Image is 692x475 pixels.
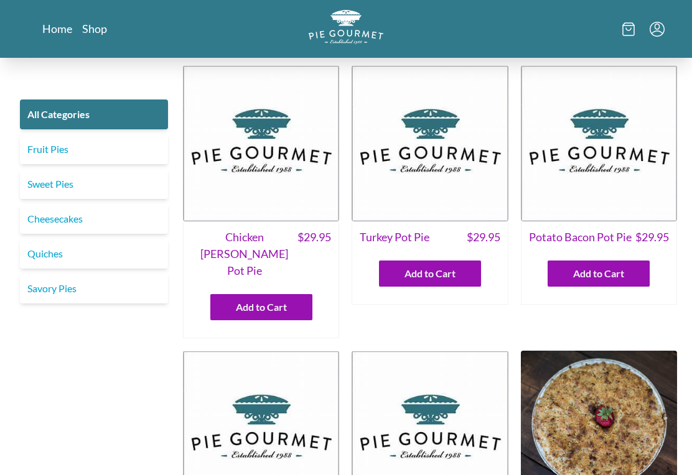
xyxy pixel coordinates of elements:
span: $ 29.95 [297,229,331,279]
button: Add to Cart [548,261,650,287]
button: Menu [650,22,665,37]
button: Add to Cart [210,294,312,320]
span: Add to Cart [573,266,624,281]
span: Turkey Pot Pie [360,229,429,246]
a: Home [42,21,72,36]
span: Add to Cart [404,266,456,281]
img: Turkey Pot Pie [352,65,508,221]
img: logo [309,10,383,44]
a: Quiches [20,239,168,269]
a: Logo [309,10,383,48]
span: Add to Cart [236,300,287,315]
a: Shop [82,21,107,36]
span: $ 29.95 [467,229,500,246]
a: Sweet Pies [20,169,168,199]
img: Potato Bacon Pot Pie [521,65,677,221]
img: Chicken Curry Pot Pie [183,65,339,221]
a: Cheesecakes [20,204,168,234]
button: Add to Cart [379,261,481,287]
a: Savory Pies [20,274,168,303]
span: Potato Bacon Pot Pie [529,229,632,246]
a: Fruit Pies [20,134,168,164]
span: $ 29.95 [635,229,669,246]
span: Chicken [PERSON_NAME] Pot Pie [191,229,297,279]
a: All Categories [20,99,168,129]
